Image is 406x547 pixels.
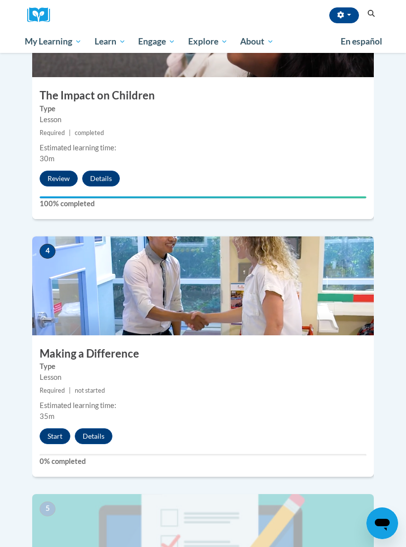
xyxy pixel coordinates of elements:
[40,361,366,372] label: Type
[132,30,182,53] a: Engage
[188,36,228,47] span: Explore
[25,36,82,47] span: My Learning
[329,7,359,23] button: Account Settings
[364,8,379,20] button: Search
[40,387,65,394] span: Required
[240,36,274,47] span: About
[40,142,366,153] div: Estimated learning time:
[182,30,234,53] a: Explore
[40,372,366,383] div: Lesson
[366,507,398,539] iframe: Button to launch messaging window
[17,30,389,53] div: Main menu
[40,412,54,420] span: 35m
[18,30,88,53] a: My Learning
[40,103,366,114] label: Type
[40,129,65,137] span: Required
[95,36,126,47] span: Learn
[40,501,55,516] span: 5
[32,346,374,362] h3: Making a Difference
[75,387,105,394] span: not started
[27,7,57,23] img: Logo brand
[32,88,374,103] h3: The Impact on Children
[32,236,374,335] img: Course Image
[40,244,55,259] span: 4
[88,30,132,53] a: Learn
[69,129,71,137] span: |
[234,30,281,53] a: About
[69,387,71,394] span: |
[40,400,366,411] div: Estimated learning time:
[334,31,389,52] a: En español
[40,154,54,163] span: 30m
[27,7,57,23] a: Cox Campus
[75,129,104,137] span: completed
[40,456,366,467] label: 0% completed
[138,36,175,47] span: Engage
[341,36,382,46] span: En español
[75,428,112,444] button: Details
[40,171,78,186] button: Review
[40,428,70,444] button: Start
[40,114,366,125] div: Lesson
[40,196,366,198] div: Your progress
[82,171,120,186] button: Details
[40,198,366,209] label: 100% completed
